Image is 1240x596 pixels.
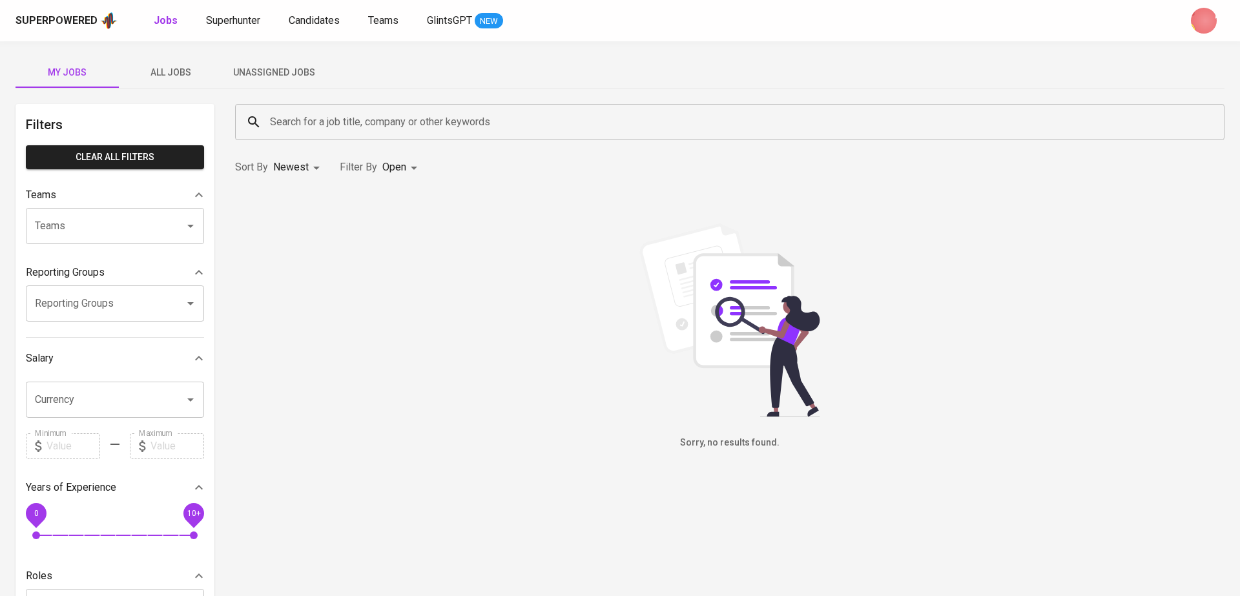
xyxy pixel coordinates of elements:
[289,13,342,29] a: Candidates
[206,13,263,29] a: Superhunter
[235,436,1224,450] h6: Sorry, no results found.
[289,14,340,26] span: Candidates
[26,260,204,285] div: Reporting Groups
[187,508,200,517] span: 10+
[273,156,324,180] div: Newest
[26,145,204,169] button: Clear All filters
[368,14,398,26] span: Teams
[206,14,260,26] span: Superhunter
[340,159,377,175] p: Filter By
[273,159,309,175] p: Newest
[26,475,204,500] div: Years of Experience
[475,15,503,28] span: NEW
[26,480,116,495] p: Years of Experience
[100,11,118,30] img: app logo
[181,294,200,313] button: Open
[633,223,827,417] img: file_searching.svg
[230,65,318,81] span: Unassigned Jobs
[235,159,268,175] p: Sort By
[181,217,200,235] button: Open
[26,563,204,589] div: Roles
[34,508,38,517] span: 0
[154,13,180,29] a: Jobs
[127,65,214,81] span: All Jobs
[427,13,503,29] a: GlintsGPT NEW
[15,11,118,30] a: Superpoweredapp logo
[26,187,56,203] p: Teams
[46,433,100,459] input: Value
[181,391,200,409] button: Open
[26,568,52,584] p: Roles
[382,156,422,180] div: Open
[1191,8,1217,34] img: dwi.nugrahini@glints.com
[368,13,401,29] a: Teams
[26,114,204,135] h6: Filters
[15,14,98,28] div: Superpowered
[427,14,472,26] span: GlintsGPT
[154,14,178,26] b: Jobs
[23,65,111,81] span: My Jobs
[36,149,194,165] span: Clear All filters
[150,433,204,459] input: Value
[26,351,54,366] p: Salary
[26,265,105,280] p: Reporting Groups
[382,161,406,173] span: Open
[26,182,204,208] div: Teams
[26,345,204,371] div: Salary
